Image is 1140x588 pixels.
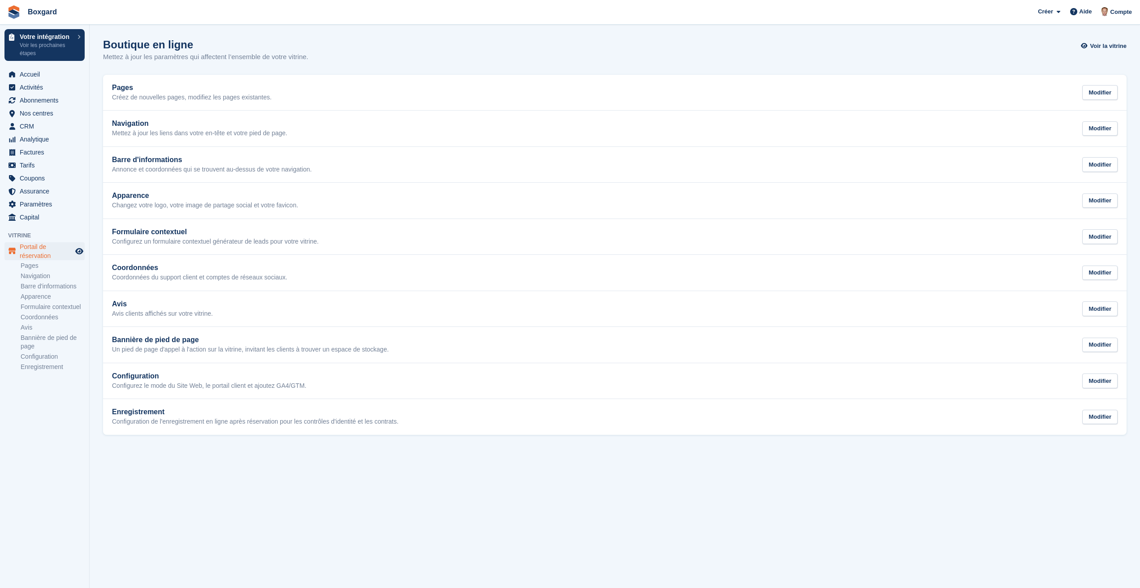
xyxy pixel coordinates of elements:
div: Modifier [1082,410,1118,425]
h2: Formulaire contextuel [112,228,318,236]
a: Coordonnées [21,313,85,322]
p: Avis clients affichés sur votre vitrine. [112,310,213,318]
p: Votre intégration [20,34,73,40]
a: menu [4,185,85,197]
h2: Navigation [112,120,287,128]
h2: Avis [112,300,213,308]
span: Factures [20,146,73,159]
a: Formulaire contextuel Configurez un formulaire contextuel générateur de leads pour votre vitrine.... [103,219,1127,255]
span: Coupons [20,172,73,185]
p: Voir les prochaines étapes [20,41,73,57]
a: menu [4,172,85,185]
a: Formulaire contextuel [21,303,85,311]
span: Assurance [20,185,73,197]
a: Pages [21,262,85,270]
h2: Apparence [112,192,298,200]
a: Configuration [21,352,85,361]
div: Modifier [1082,373,1118,388]
a: Bannière de pied de page Un pied de page d'appel à l'action sur la vitrine, invitant les clients ... [103,327,1127,363]
a: Bannière de pied de page [21,334,85,351]
p: Un pied de page d'appel à l'action sur la vitrine, invitant les clients à trouver un espace de st... [112,346,389,354]
span: Portail de réservation [20,242,73,260]
p: Changez votre logo, votre image de partage social et votre favicon. [112,202,298,210]
div: Modifier [1082,301,1118,316]
img: stora-icon-8386f47178a22dfd0bd8f6a31ec36ba5ce8667c1dd55bd0f319d3a0aa187defe.svg [7,5,21,19]
span: Nos centres [20,107,73,120]
h2: Coordonnées [112,264,287,272]
a: Boxgard [24,4,60,19]
a: menu [4,146,85,159]
a: Pages Créez de nouvelles pages, modifiez les pages existantes. Modifier [103,75,1127,111]
p: Mettez à jour les liens dans votre en-tête et votre pied de page. [112,129,287,137]
a: Avis [21,323,85,332]
p: Configurez le mode du Site Web, le portail client et ajoutez GA4/GTM. [112,382,306,390]
a: menu [4,242,85,260]
span: Paramètres [20,198,73,210]
p: Configuration de l'enregistrement en ligne après réservation pour les contrôles d'identité et les... [112,418,399,426]
p: Annonce et coordonnées qui se trouvent au-dessus de votre navigation. [112,166,312,174]
a: Voir la vitrine [1083,39,1127,53]
span: Capital [20,211,73,223]
a: Navigation [21,272,85,280]
a: menu [4,133,85,146]
h2: Bannière de pied de page [112,336,389,344]
div: Modifier [1082,157,1118,172]
a: Coordonnées Coordonnées du support client et comptes de réseaux sociaux. Modifier [103,255,1127,291]
a: Configuration Configurez le mode du Site Web, le portail client et ajoutez GA4/GTM. Modifier [103,363,1127,399]
h2: Barre d'informations [112,156,312,164]
span: Analytique [20,133,73,146]
a: Enregistrement Configuration de l'enregistrement en ligne après réservation pour les contrôles d'... [103,399,1127,435]
a: menu [4,68,85,81]
p: Mettez à jour les paramètres qui affectent l’ensemble de votre vitrine. [103,52,308,62]
h2: Enregistrement [112,408,399,416]
div: Modifier [1082,121,1118,136]
span: Compte [1110,8,1132,17]
a: Boutique d'aperçu [74,246,85,257]
span: Vitrine [8,231,89,240]
a: menu [4,198,85,210]
div: Modifier [1082,85,1118,100]
span: Créer [1038,7,1053,16]
h2: Configuration [112,372,306,380]
a: Avis Avis clients affichés sur votre vitrine. Modifier [103,291,1127,327]
a: menu [4,159,85,172]
h1: Boutique en ligne [103,39,308,51]
a: menu [4,107,85,120]
a: Enregistrement [21,363,85,371]
p: Créez de nouvelles pages, modifiez les pages existantes. [112,94,271,102]
span: Voir la vitrine [1090,42,1127,51]
div: Modifier [1082,338,1118,352]
a: Apparence Changez votre logo, votre image de partage social et votre favicon. Modifier [103,183,1127,219]
a: menu [4,81,85,94]
div: Modifier [1082,193,1118,208]
div: Modifier [1082,266,1118,280]
span: Tarifs [20,159,73,172]
a: menu [4,120,85,133]
p: Configurez un formulaire contextuel générateur de leads pour votre vitrine. [112,238,318,246]
div: Modifier [1082,229,1118,244]
a: Barre d'informations [21,282,85,291]
span: Activités [20,81,73,94]
h2: Pages [112,84,271,92]
span: Aide [1079,7,1092,16]
span: CRM [20,120,73,133]
a: menu [4,94,85,107]
a: Apparence [21,292,85,301]
a: menu [4,211,85,223]
img: Alban Mackay [1100,7,1109,16]
span: Abonnements [20,94,73,107]
a: Votre intégration Voir les prochaines étapes [4,29,85,61]
a: Navigation Mettez à jour les liens dans votre en-tête et votre pied de page. Modifier [103,111,1127,146]
a: Barre d'informations Annonce et coordonnées qui se trouvent au-dessus de votre navigation. Modifier [103,147,1127,183]
p: Coordonnées du support client et comptes de réseaux sociaux. [112,274,287,282]
span: Accueil [20,68,73,81]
